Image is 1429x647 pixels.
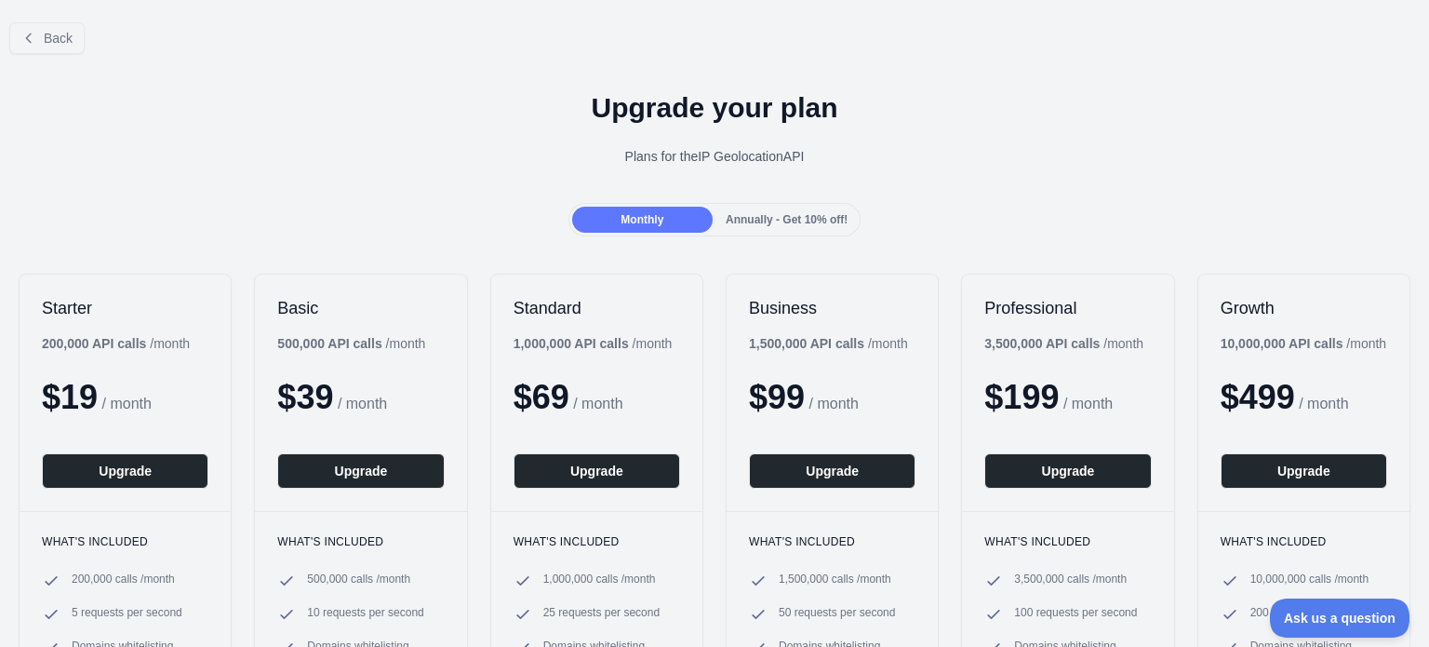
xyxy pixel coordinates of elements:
h2: Professional [984,297,1151,319]
span: $ 69 [514,378,569,416]
span: $ 499 [1221,378,1295,416]
b: 1,500,000 API calls [749,336,864,351]
div: / month [514,334,673,353]
span: $ 99 [749,378,805,416]
div: / month [749,334,908,353]
b: 1,000,000 API calls [514,336,629,351]
div: / month [984,334,1143,353]
iframe: Toggle Customer Support [1270,599,1410,638]
h2: Business [749,297,915,319]
b: 10,000,000 API calls [1221,336,1343,351]
h2: Growth [1221,297,1387,319]
span: $ 199 [984,378,1059,416]
div: / month [1221,334,1387,353]
b: 3,500,000 API calls [984,336,1100,351]
h2: Standard [514,297,680,319]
